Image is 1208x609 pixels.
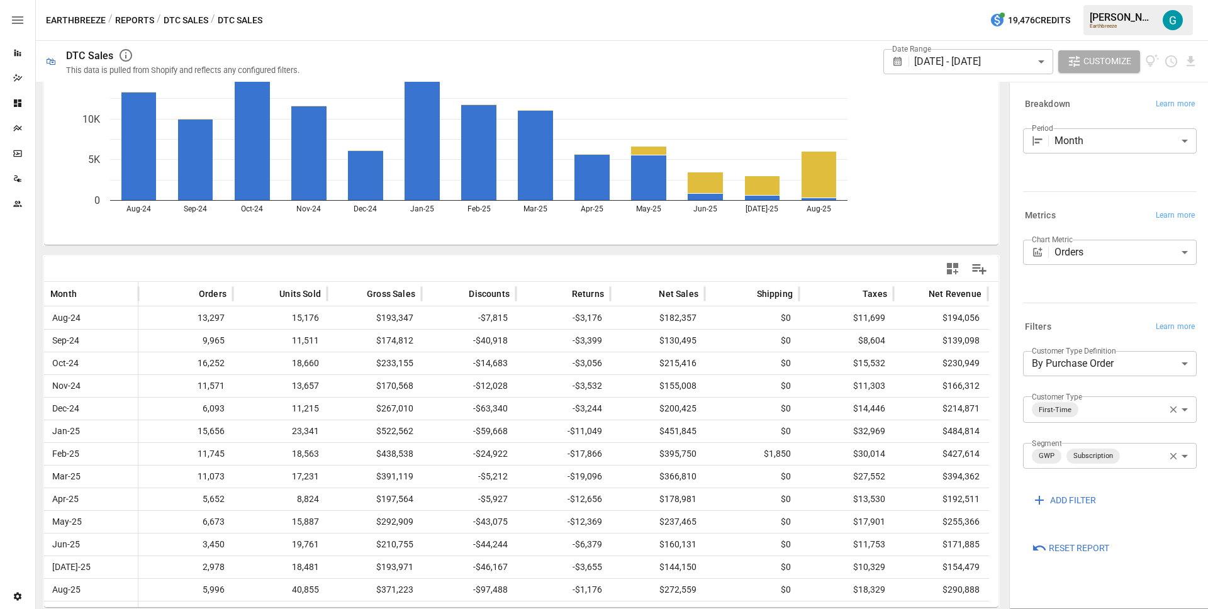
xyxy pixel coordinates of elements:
span: -$3,655 [571,556,604,578]
span: ADD FILTER [1050,493,1096,508]
div: 🛍 [46,55,56,67]
span: $11,753 [851,534,887,556]
span: $171,885 [941,534,981,556]
span: $0 [779,488,793,510]
span: $194,056 [941,307,981,329]
span: -$24,922 [471,443,510,465]
text: 10K [82,113,101,125]
button: Customize [1058,50,1140,73]
text: Aug-25 [807,204,831,213]
span: Month [50,288,77,300]
span: $130,495 [657,330,698,352]
span: 15,887 [290,511,321,533]
span: $0 [779,307,793,329]
span: Apr-25 [50,488,81,510]
span: $10,329 [851,556,887,578]
span: 16,252 [196,352,226,374]
button: Sort [180,285,198,303]
span: $0 [779,375,793,397]
span: $391,119 [374,466,415,488]
span: Learn more [1156,210,1195,222]
span: $11,699 [851,307,887,329]
span: $193,971 [374,556,415,578]
span: -$7,815 [476,307,510,329]
div: Gavin Acres [1163,10,1183,30]
span: Units Sold [279,288,321,300]
span: 11,511 [290,330,321,352]
span: Oct-24 [50,352,81,374]
span: $166,312 [941,375,981,397]
button: Sort [348,285,366,303]
text: Aug-24 [126,204,151,213]
span: $272,559 [657,579,698,601]
span: Returns [572,288,604,300]
span: $160,131 [657,534,698,556]
span: 15,176 [290,307,321,329]
span: -$3,532 [571,375,604,397]
span: -$3,176 [571,307,604,329]
span: Sep-24 [50,330,81,352]
span: $0 [779,420,793,442]
span: -$3,056 [571,352,604,374]
span: $438,538 [374,443,415,465]
span: -$46,167 [471,556,510,578]
span: $0 [779,511,793,533]
span: $0 [779,398,793,420]
span: 19,761 [290,534,321,556]
div: [DATE] - [DATE] [914,49,1053,74]
span: $395,750 [657,443,698,465]
span: $139,098 [941,330,981,352]
label: Customer Type [1032,391,1082,402]
button: Sort [553,285,571,303]
span: Nov-24 [50,375,82,397]
span: $394,362 [941,466,981,488]
span: $0 [779,556,793,578]
span: $182,357 [657,307,698,329]
span: $32,969 [851,420,887,442]
button: Download report [1183,54,1198,69]
span: Mar-25 [50,466,82,488]
span: $8,604 [856,330,887,352]
span: Aug-24 [50,307,82,329]
div: By Purchase Order [1023,351,1197,376]
span: $210,755 [374,534,415,556]
span: 23,341 [290,420,321,442]
span: First-Time [1034,403,1077,417]
div: / [211,13,215,28]
span: $18,329 [851,579,887,601]
span: $14,446 [851,398,887,420]
span: 17,231 [290,466,321,488]
span: $30,014 [851,443,887,465]
span: -$3,399 [571,330,604,352]
span: -$14,683 [471,352,510,374]
button: Sort [640,285,657,303]
span: -$19,096 [566,466,604,488]
span: Aug-25 [50,579,82,601]
span: $0 [779,352,793,374]
span: $366,810 [657,466,698,488]
span: 8,824 [295,488,321,510]
span: $193,347 [374,307,415,329]
button: 19,476Credits [985,9,1075,32]
button: Sort [844,285,861,303]
button: Gavin Acres [1155,3,1190,38]
button: DTC Sales [164,13,208,28]
span: -$17,866 [566,443,604,465]
span: 5,652 [201,488,226,510]
span: Discounts [469,288,510,300]
span: -$12,369 [566,511,604,533]
span: -$63,340 [471,398,510,420]
span: $371,223 [374,579,415,601]
span: 3,450 [201,534,226,556]
span: $451,845 [657,420,698,442]
button: Sort [450,285,467,303]
text: Dec-24 [354,204,377,213]
div: DTC Sales [66,50,113,62]
span: $233,155 [374,352,415,374]
span: $0 [779,330,793,352]
span: $0 [779,466,793,488]
span: $192,511 [941,488,981,510]
span: 11,073 [196,466,226,488]
text: May-25 [636,204,661,213]
label: Segment [1032,438,1061,449]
